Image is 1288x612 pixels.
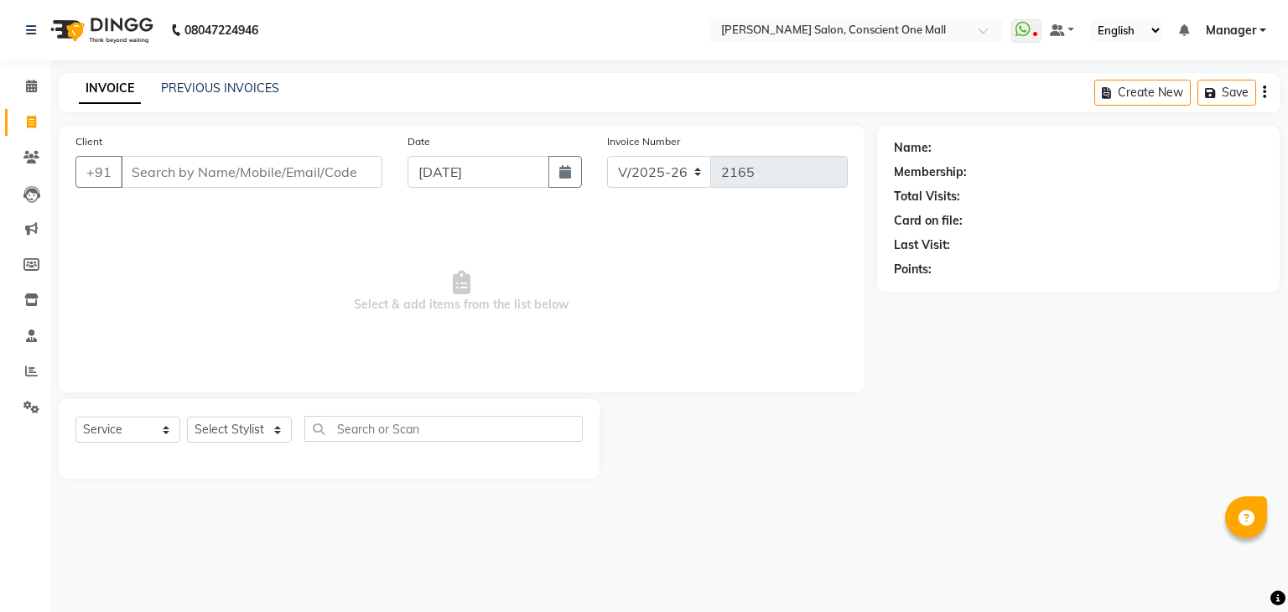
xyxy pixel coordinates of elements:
div: Last Visit: [894,236,950,254]
label: Invoice Number [607,134,680,149]
label: Client [75,134,102,149]
span: Manager [1206,22,1256,39]
div: Name: [894,139,932,157]
input: Search by Name/Mobile/Email/Code [121,156,382,188]
button: Create New [1094,80,1191,106]
div: Points: [894,261,932,278]
div: Membership: [894,163,967,181]
a: INVOICE [79,74,141,104]
button: Save [1197,80,1256,106]
div: Card on file: [894,212,963,230]
span: Select & add items from the list below [75,208,848,376]
button: +91 [75,156,122,188]
img: logo [43,7,158,54]
label: Date [408,134,430,149]
div: Total Visits: [894,188,960,205]
input: Search or Scan [304,416,583,442]
b: 08047224946 [184,7,258,54]
a: PREVIOUS INVOICES [161,80,279,96]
